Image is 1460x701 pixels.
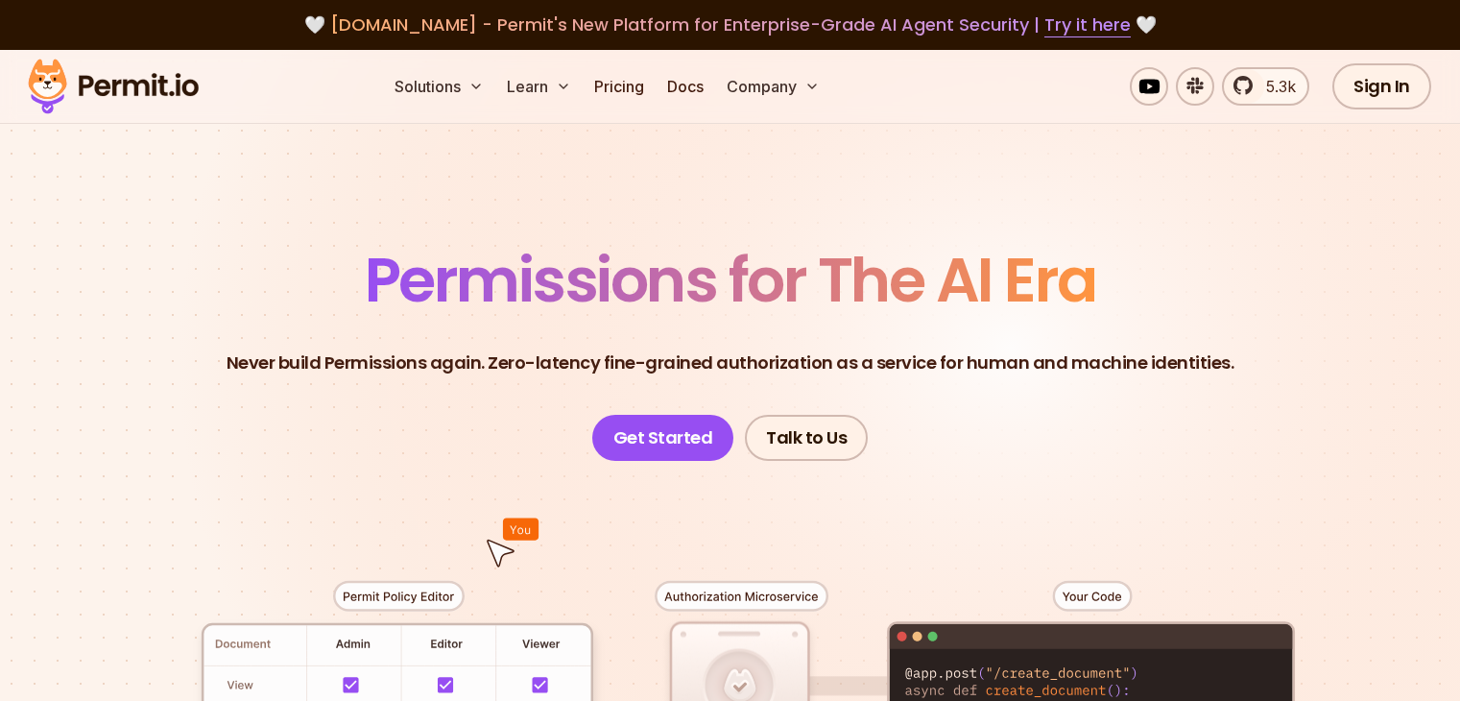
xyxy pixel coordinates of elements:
[19,54,207,119] img: Permit logo
[592,415,734,461] a: Get Started
[365,237,1096,323] span: Permissions for The AI Era
[659,67,711,106] a: Docs
[499,67,579,106] button: Learn
[1044,12,1131,37] a: Try it here
[330,12,1131,36] span: [DOMAIN_NAME] - Permit's New Platform for Enterprise-Grade AI Agent Security |
[1255,75,1296,98] span: 5.3k
[745,415,868,461] a: Talk to Us
[227,350,1234,376] p: Never build Permissions again. Zero-latency fine-grained authorization as a service for human and...
[387,67,491,106] button: Solutions
[1222,67,1309,106] a: 5.3k
[1332,63,1431,109] a: Sign In
[586,67,652,106] a: Pricing
[719,67,827,106] button: Company
[46,12,1414,38] div: 🤍 🤍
